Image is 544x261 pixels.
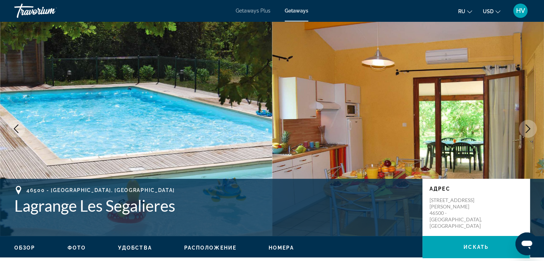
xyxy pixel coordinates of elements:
span: HV [516,7,525,14]
button: Previous image [7,120,25,138]
button: Удобства [118,245,152,251]
a: Getaways Plus [236,8,270,14]
iframe: Кнопка запуска окна обмена сообщениями [515,232,538,255]
button: User Menu [511,3,530,18]
button: Номера [269,245,294,251]
span: USD [483,9,494,14]
button: Change currency [483,6,500,16]
span: 46500 - [GEOGRAPHIC_DATA], [GEOGRAPHIC_DATA] [26,187,175,193]
span: искать [464,244,489,250]
button: искать [422,236,530,258]
a: Getaways [285,8,308,14]
p: Адрес [430,186,523,192]
button: Обзор [14,245,35,251]
button: Change language [458,6,472,16]
button: Next image [519,120,537,138]
span: ru [458,9,465,14]
h1: Lagrange Les Segalieres [14,196,415,215]
a: Travorium [14,1,86,20]
button: Фото [68,245,86,251]
p: [STREET_ADDRESS] [PERSON_NAME] 46500 - [GEOGRAPHIC_DATA], [GEOGRAPHIC_DATA] [430,197,487,229]
button: Расположение [184,245,236,251]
